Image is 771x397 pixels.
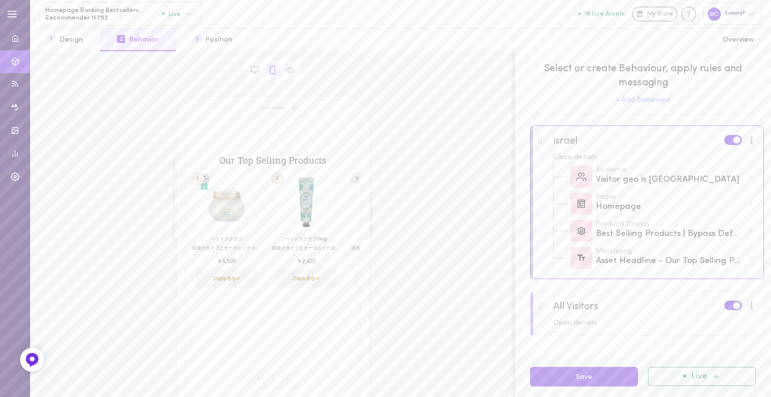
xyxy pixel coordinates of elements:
[596,248,754,268] div: Asset Headline - Our Top Selling Products
[530,291,764,336] div: All VisitorsOpen details
[632,7,678,22] a: My Store
[596,167,743,174] div: Audience
[247,372,273,388] span: Undo
[272,244,340,251] h4: 頭皮のタイプとオーガニックエッセンシャルオイルに合わせて選べる3種のヘッドスクラブ。土壌を整え、美しい髪のための頭皮ケアで、豊かな香りにつつまれながら理想の髪へ。「ヘッドスクラブ」は、ミネラル豊...
[596,228,743,240] div: Best Selling Products | Bypass Default Display Rules
[271,177,284,179] div: 2
[349,172,422,288] div: 詳細を見る >
[596,174,743,186] div: Visitor geo is [GEOGRAPHIC_DATA]
[596,167,754,186] div: Visitor geo is Israel
[176,29,249,51] button: 3Position
[596,194,743,201] div: Pages
[351,233,420,244] h3: ヘッドスクラブ
[691,372,707,381] span: Live
[100,29,176,51] button: 2Behavior
[647,10,673,19] span: My Store
[706,29,771,51] button: Overview
[196,269,257,288] span: 詳細を見る >
[596,221,754,240] div: Best Selling Products | Bypass Default Display Rules
[30,29,100,51] button: 1Design
[45,7,162,22] span: Homepage Ranking Bestsellers Recommender 16752
[222,257,236,263] span: 5,500
[648,367,756,386] button: Live
[296,257,302,263] span: ￥
[553,301,598,313] div: All Visitors
[162,11,181,17] span: Live
[117,35,125,43] span: 2
[596,201,743,213] div: Homepage
[192,233,261,244] h3: ヘッドスクラブ
[351,244,420,251] h4: 頭皮のタイプとオーガニックエッセンシャルオイルに合わせて選べる3種のヘッドスクラブ。土壌を整え、美しい髪のための頭皮ケアで、豊かな香りにつつまれながら理想の髪へ。「ヘッドスクラブ」は、ミネラル豊...
[190,172,263,288] div: 詳細を見る >
[616,97,671,104] button: + Add Behaviour
[47,35,55,43] span: 1
[681,7,696,22] div: Knowledge center
[530,62,756,90] span: Select or create Behaviour, apply rules and messaging
[216,156,330,165] h2: Our Top Selling Products
[273,372,298,388] span: Redo
[553,135,578,147] div: israel
[596,221,743,228] div: Products Display
[596,194,754,213] div: Homepage
[275,269,336,288] span: 詳細を見る >
[596,248,743,255] div: Messaging
[25,352,40,367] img: Feedback Button
[596,255,743,268] div: Asset Headline - Our Top Selling Products
[553,154,756,161] div: Close details
[530,367,638,386] button: Save
[191,175,204,182] div: 1
[217,257,222,263] span: ￥
[578,11,632,18] a: 19 Live Assets
[272,233,340,244] h3: ヘッドスクラブ(90g)
[302,257,315,263] span: 2,420
[578,11,625,17] button: 19 Live Assets
[355,269,416,288] span: 詳細を見る >
[193,35,201,43] span: 3
[192,244,261,251] h4: 頭皮のタイプとオーガニックエッセンシャルオイルに合わせて選べる3種のヘッドスクラブ。土壌を整え、美しい髪のための頭皮ケアで、豊かな香りにつつまれながら理想の髪へ。「ヘッドスクラブ」は、ミネラル豊...
[553,320,756,327] div: Open details
[269,172,342,288] div: 詳細を見る >
[350,175,363,181] div: 3
[703,3,761,25] div: SabonJP
[530,125,764,279] div: israelClose detailsAudienceVisitor geo is [GEOGRAPHIC_DATA]PagesHomepageProducts DisplayBest Sell...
